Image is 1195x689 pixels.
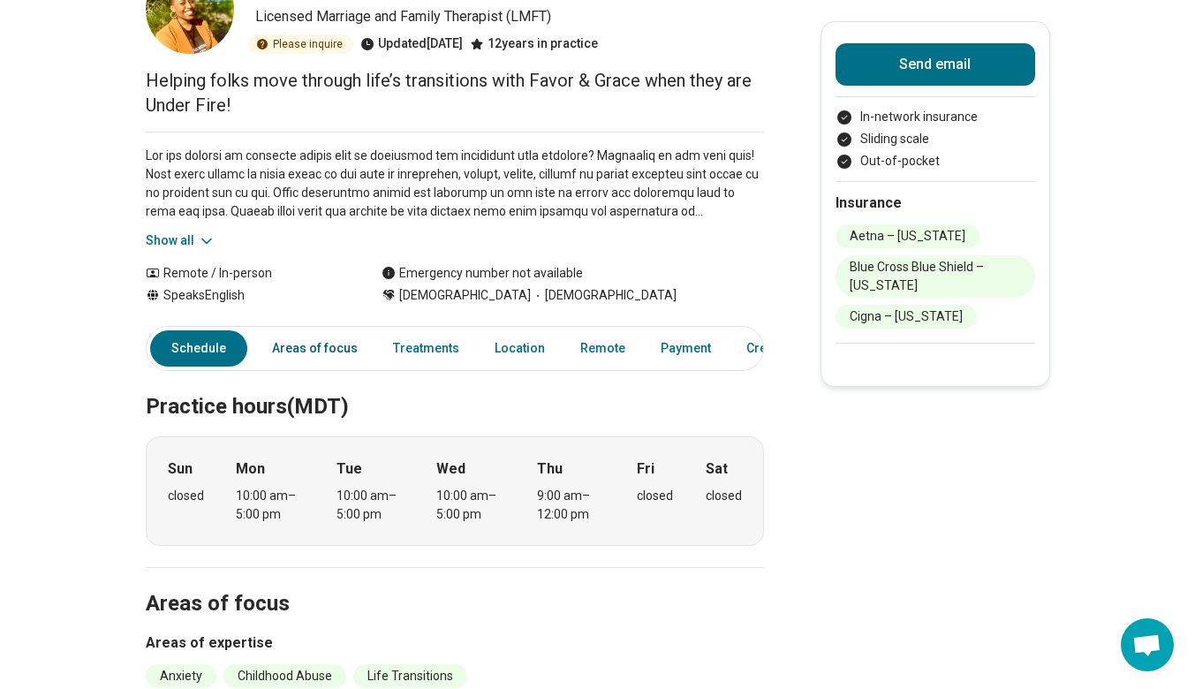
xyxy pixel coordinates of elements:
[836,224,979,248] li: Aetna – [US_STATE]
[1121,618,1174,671] div: Open chat
[146,147,764,221] p: Lor ips dolorsi am consecte adipis elit se doeiusmod tem incididunt utla etdolore? Magnaaliq en a...
[836,108,1035,126] li: In-network insurance
[146,547,764,619] h2: Areas of focus
[146,231,216,250] button: Show all
[146,68,764,117] p: Helping folks move through life’s transitions with Favor & Grace when they are Under Fire!
[236,458,265,480] strong: Mon
[382,264,583,283] div: Emergency number not available
[836,130,1035,148] li: Sliding scale
[836,43,1035,86] button: Send email
[255,6,764,27] p: Licensed Marriage and Family Therapist (LMFT)
[146,286,346,305] div: Speaks English
[570,330,636,367] a: Remote
[436,458,465,480] strong: Wed
[706,487,742,505] div: closed
[146,350,764,422] h2: Practice hours (MDT)
[836,305,977,329] li: Cigna – [US_STATE]
[146,632,764,654] h3: Areas of expertise
[223,664,346,688] li: Childhood Abuse
[248,34,353,54] div: Please inquire
[650,330,722,367] a: Payment
[236,487,304,524] div: 10:00 am – 5:00 pm
[836,193,1035,214] h2: Insurance
[531,286,677,305] span: [DEMOGRAPHIC_DATA]
[537,458,563,480] strong: Thu
[470,34,598,54] div: 12 years in practice
[836,152,1035,170] li: Out-of-pocket
[261,330,368,367] a: Areas of focus
[836,108,1035,170] ul: Payment options
[436,487,504,524] div: 10:00 am – 5:00 pm
[168,458,193,480] strong: Sun
[360,34,463,54] div: Updated [DATE]
[706,458,728,480] strong: Sat
[146,436,764,546] div: When does the program meet?
[736,330,824,367] a: Credentials
[836,255,1035,298] li: Blue Cross Blue Shield – [US_STATE]
[150,330,247,367] a: Schedule
[337,487,405,524] div: 10:00 am – 5:00 pm
[353,664,467,688] li: Life Transitions
[484,330,556,367] a: Location
[382,330,470,367] a: Treatments
[168,487,204,505] div: closed
[637,487,673,505] div: closed
[146,664,216,688] li: Anxiety
[146,264,346,283] div: Remote / In-person
[399,286,531,305] span: [DEMOGRAPHIC_DATA]
[537,487,605,524] div: 9:00 am – 12:00 pm
[637,458,654,480] strong: Fri
[337,458,362,480] strong: Tue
